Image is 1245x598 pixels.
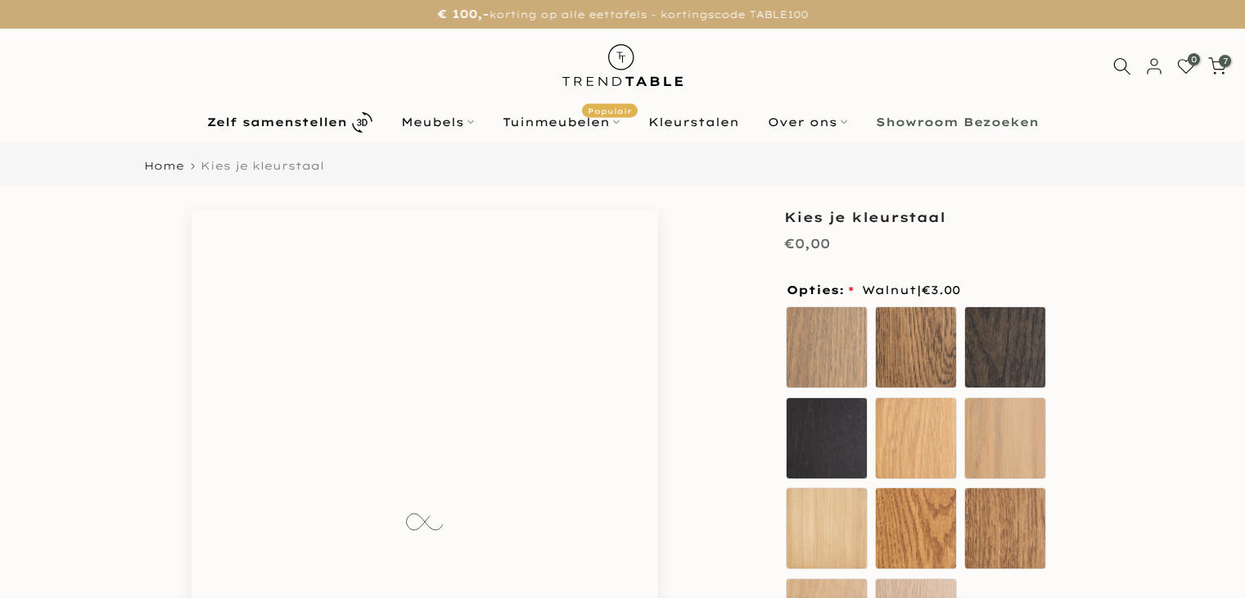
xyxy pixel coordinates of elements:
a: TuinmeubelenPopulair [488,112,634,132]
a: Meubels [386,112,488,132]
span: Walnut [862,280,960,301]
span: €3.00 [922,283,960,297]
span: 7 [1219,55,1231,67]
strong: € 100,- [437,7,489,21]
b: Showroom Bezoeken [876,116,1039,128]
b: Zelf samenstellen [207,116,347,128]
span: Populair [582,104,638,118]
img: trend-table [551,29,694,102]
a: Over ons [753,112,861,132]
a: Kleurstalen [634,112,753,132]
a: Showroom Bezoeken [861,112,1053,132]
span: Opties: [787,284,854,296]
span: 0 [1188,53,1200,66]
span: Kies je kleurstaal [201,159,324,172]
div: €0,00 [784,232,830,256]
a: Zelf samenstellen [192,108,386,137]
a: 7 [1208,57,1226,75]
span: | [917,283,960,297]
a: Home [144,161,184,171]
h1: Kies je kleurstaal [784,211,1054,224]
p: korting op alle eettafels - kortingscode TABLE100 [20,4,1225,25]
a: 0 [1177,57,1195,75]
